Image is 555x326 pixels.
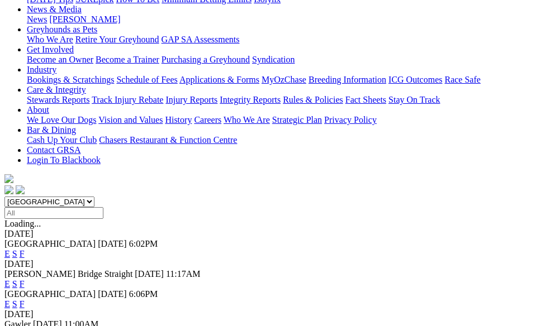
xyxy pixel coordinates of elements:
[129,289,158,299] span: 6:06PM
[12,249,17,258] a: S
[27,145,80,155] a: Contact GRSA
[27,45,74,54] a: Get Involved
[4,185,13,194] img: facebook.svg
[27,55,93,64] a: Become an Owner
[252,55,295,64] a: Syndication
[4,289,96,299] span: [GEOGRAPHIC_DATA]
[27,75,551,85] div: Industry
[388,95,440,104] a: Stay On Track
[27,105,49,114] a: About
[309,75,386,84] a: Breeding Information
[16,185,25,194] img: twitter.svg
[444,75,480,84] a: Race Safe
[96,55,159,64] a: Become a Trainer
[98,115,163,124] a: Vision and Values
[99,135,237,145] a: Chasers Restaurant & Function Centre
[4,219,41,228] span: Loading...
[4,309,551,319] div: [DATE]
[262,75,306,84] a: MyOzChase
[345,95,386,104] a: Fact Sheets
[4,299,10,309] a: E
[220,95,281,104] a: Integrity Reports
[27,95,89,104] a: Stewards Reports
[27,125,76,135] a: Bar & Dining
[283,95,343,104] a: Rules & Policies
[27,135,97,145] a: Cash Up Your Club
[27,55,551,65] div: Get Involved
[27,85,86,94] a: Care & Integrity
[20,279,25,289] a: F
[27,115,551,125] div: About
[27,115,96,124] a: We Love Our Dogs
[27,75,114,84] a: Bookings & Scratchings
[27,25,97,34] a: Greyhounds as Pets
[4,259,551,269] div: [DATE]
[12,299,17,309] a: S
[98,289,127,299] span: [DATE]
[27,15,47,24] a: News
[98,239,127,248] span: [DATE]
[135,269,164,279] span: [DATE]
[27,35,73,44] a: Who We Are
[116,75,177,84] a: Schedule of Fees
[388,75,442,84] a: ICG Outcomes
[272,115,322,124] a: Strategic Plan
[324,115,377,124] a: Privacy Policy
[4,207,103,219] input: Select date
[129,239,158,248] span: 6:02PM
[92,95,163,104] a: Track Injury Rebate
[27,4,82,14] a: News & Media
[4,249,10,258] a: E
[179,75,259,84] a: Applications & Forms
[27,135,551,145] div: Bar & Dining
[165,95,217,104] a: Injury Reports
[4,229,551,239] div: [DATE]
[27,95,551,105] div: Care & Integrity
[49,15,120,24] a: [PERSON_NAME]
[4,269,132,279] span: [PERSON_NAME] Bridge Straight
[20,299,25,309] a: F
[75,35,159,44] a: Retire Your Greyhound
[165,115,192,124] a: History
[4,279,10,289] a: E
[162,55,250,64] a: Purchasing a Greyhound
[162,35,240,44] a: GAP SA Assessments
[194,115,221,124] a: Careers
[12,279,17,289] a: S
[4,239,96,248] span: [GEOGRAPHIC_DATA]
[27,15,551,25] div: News & Media
[27,35,551,45] div: Greyhounds as Pets
[27,65,56,74] a: Industry
[224,115,270,124] a: Who We Are
[4,174,13,183] img: logo-grsa-white.png
[27,155,101,165] a: Login To Blackbook
[20,249,25,258] a: F
[166,269,201,279] span: 11:17AM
